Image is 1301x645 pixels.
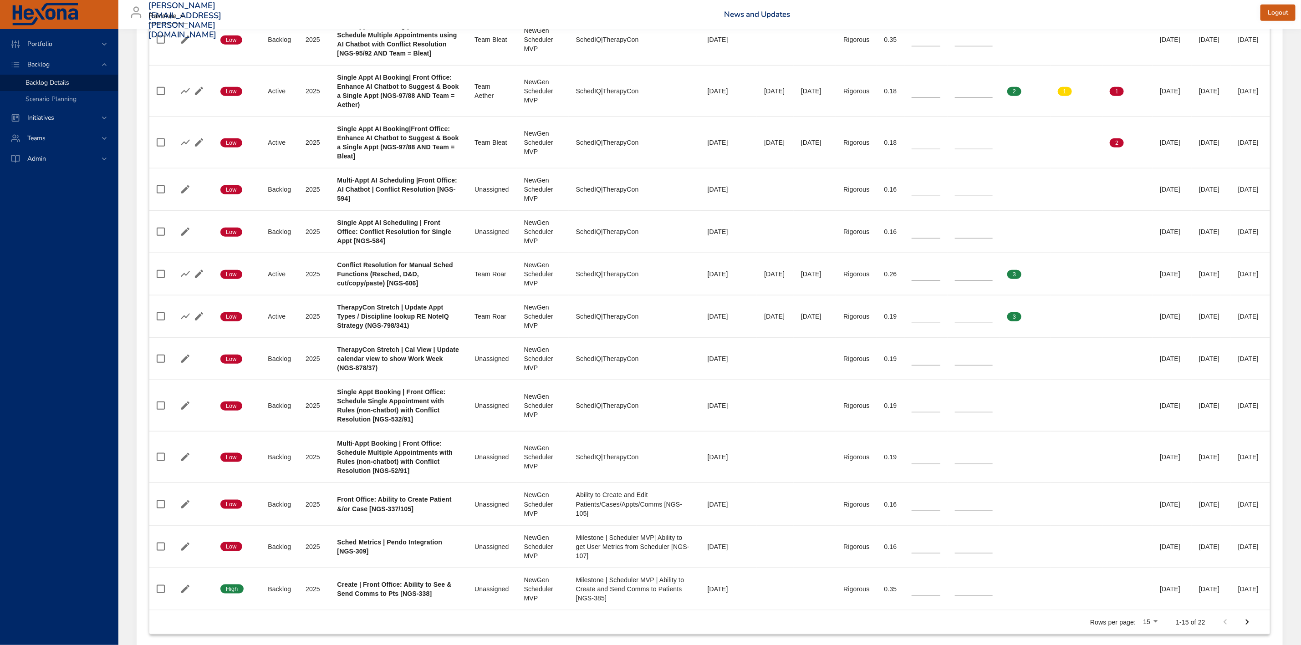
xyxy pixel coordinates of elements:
button: Show Burnup [179,267,192,281]
b: Single Appt AI Booking|Front Office: Enhance AI Chatbot to Suggest & Book a Single Appt (NGS-97/8... [337,125,459,160]
div: 0.16 [884,500,897,509]
div: Team Roar [474,269,509,279]
div: Rigorous [843,227,869,236]
div: 2025 [306,354,322,363]
div: 2025 [306,584,322,594]
div: [DATE] [1199,312,1224,321]
div: [DATE] [801,86,829,96]
p: Rows per page: [1090,618,1136,627]
div: Backlog [268,500,291,509]
div: [DATE] [764,86,786,96]
button: Edit Project Details [192,310,206,323]
div: [DATE] [708,584,750,594]
span: Low [220,228,242,236]
div: Rigorous [843,452,869,462]
div: 2025 [306,227,322,236]
h3: [PERSON_NAME][EMAIL_ADDRESS][PERSON_NAME][DOMAIN_NAME] [148,1,222,40]
b: Multi-Appt AI Scheduling |Front Office: AI Chatbot | Conflict Resolution [NGS-594] [337,177,458,202]
button: Edit Project Details [179,450,192,464]
div: Rigorous [843,138,869,147]
div: 0.18 [884,138,897,147]
button: Edit Project Details [179,225,192,239]
div: Unassigned [474,227,509,236]
div: 0.16 [884,542,897,551]
div: [DATE] [801,138,829,147]
div: Active [268,312,291,321]
button: Edit Project Details [179,352,192,366]
span: Low [220,500,242,508]
div: Rigorous [843,401,869,410]
div: SchedIQ|TherapyCon [576,35,693,44]
b: Sched Metrics | Pendo Integration [NGS-309] [337,538,443,555]
div: 2025 [306,185,322,194]
button: Edit Project Details [179,183,192,196]
div: NewGen Scheduler MVP [524,443,561,471]
div: [DATE] [708,138,750,147]
div: Rigorous [843,269,869,279]
div: Milestone | Scheduler MVP | Ability to Create and Send Comms to Patients [NGS-385] [576,575,693,603]
div: SchedIQ|TherapyCon [576,227,693,236]
button: Edit Project Details [179,582,192,596]
span: 2 [1007,87,1021,96]
div: [DATE] [708,452,750,462]
img: Hexona [11,3,79,26]
div: NewGen Scheduler MVP [524,176,561,203]
span: High [220,585,244,593]
div: [DATE] [1238,227,1263,236]
div: 0.18 [884,86,897,96]
div: 0.19 [884,312,897,321]
div: [DATE] [801,269,829,279]
div: 0.16 [884,185,897,194]
button: Edit Project Details [192,136,206,149]
div: Rigorous [843,584,869,594]
div: NewGen Scheduler MVP [524,260,561,288]
div: [DATE] [1199,86,1224,96]
div: Rigorous [843,35,869,44]
div: Rigorous [843,542,869,551]
div: [DATE] [1199,542,1224,551]
div: Rigorous [843,312,869,321]
span: 0 [1110,313,1124,321]
span: 0 [1058,270,1072,279]
div: Unassigned [474,542,509,551]
div: Team Bleat [474,35,509,44]
span: Low [220,453,242,462]
div: [DATE] [1199,584,1224,594]
b: Single Appt Booking | Front Office: Schedule Single Appointment with Rules (non-chatbot) with Con... [337,388,446,423]
div: Active [268,138,291,147]
div: NewGen Scheduler MVP [524,77,561,105]
button: Show Burnup [179,84,192,98]
div: [DATE] [1199,227,1224,236]
div: [DATE] [1238,86,1263,96]
div: 0.35 [884,584,897,594]
div: Unassigned [474,452,509,462]
span: Low [220,87,242,96]
div: NewGen Scheduler MVP [524,490,561,518]
div: [DATE] [708,500,750,509]
div: Unassigned [474,584,509,594]
div: Backlog [268,227,291,236]
div: [DATE] [1160,542,1184,551]
span: Low [220,270,242,279]
div: [DATE] [1199,354,1224,363]
div: NewGen Scheduler MVP [524,575,561,603]
span: Scenario Planning [26,95,77,103]
span: Admin [20,154,53,163]
button: Edit Project Details [192,84,206,98]
div: Unassigned [474,185,509,194]
span: 1 [1058,87,1072,96]
div: [DATE] [1238,35,1263,44]
b: Conflict Resolution for Manual Sched Functions (Resched, D&D, cut/copy/paste) [NGS-606] [337,261,453,287]
div: SchedIQ|TherapyCon [576,312,693,321]
b: TherapyCon Stretch | Cal View | Update calendar view to show Work Week (NGS-878/37) [337,346,459,371]
span: Teams [20,134,53,142]
div: 0.19 [884,401,897,410]
button: Edit Project Details [192,267,206,281]
div: [DATE] [1160,269,1184,279]
div: [DATE] [1199,500,1224,509]
div: SchedIQ|TherapyCon [576,452,693,462]
div: SchedIQ|TherapyCon [576,401,693,410]
div: 0.26 [884,269,897,279]
div: [DATE] [1238,138,1263,147]
div: [DATE] [1160,354,1184,363]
